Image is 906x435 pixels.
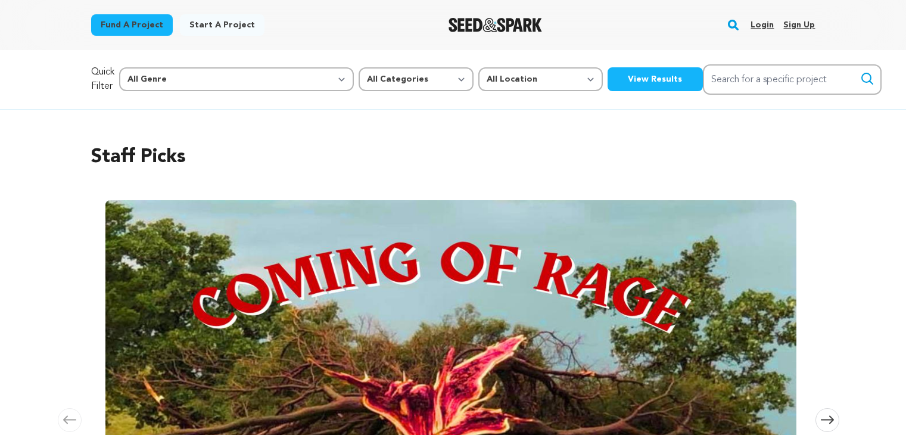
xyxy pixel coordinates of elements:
[449,18,542,32] a: Seed&Spark Homepage
[703,64,882,95] input: Search for a specific project
[91,14,173,36] a: Fund a project
[449,18,542,32] img: Seed&Spark Logo Dark Mode
[783,15,815,35] a: Sign up
[180,14,264,36] a: Start a project
[608,67,703,91] button: View Results
[751,15,774,35] a: Login
[91,65,114,94] p: Quick Filter
[91,143,815,172] h2: Staff Picks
